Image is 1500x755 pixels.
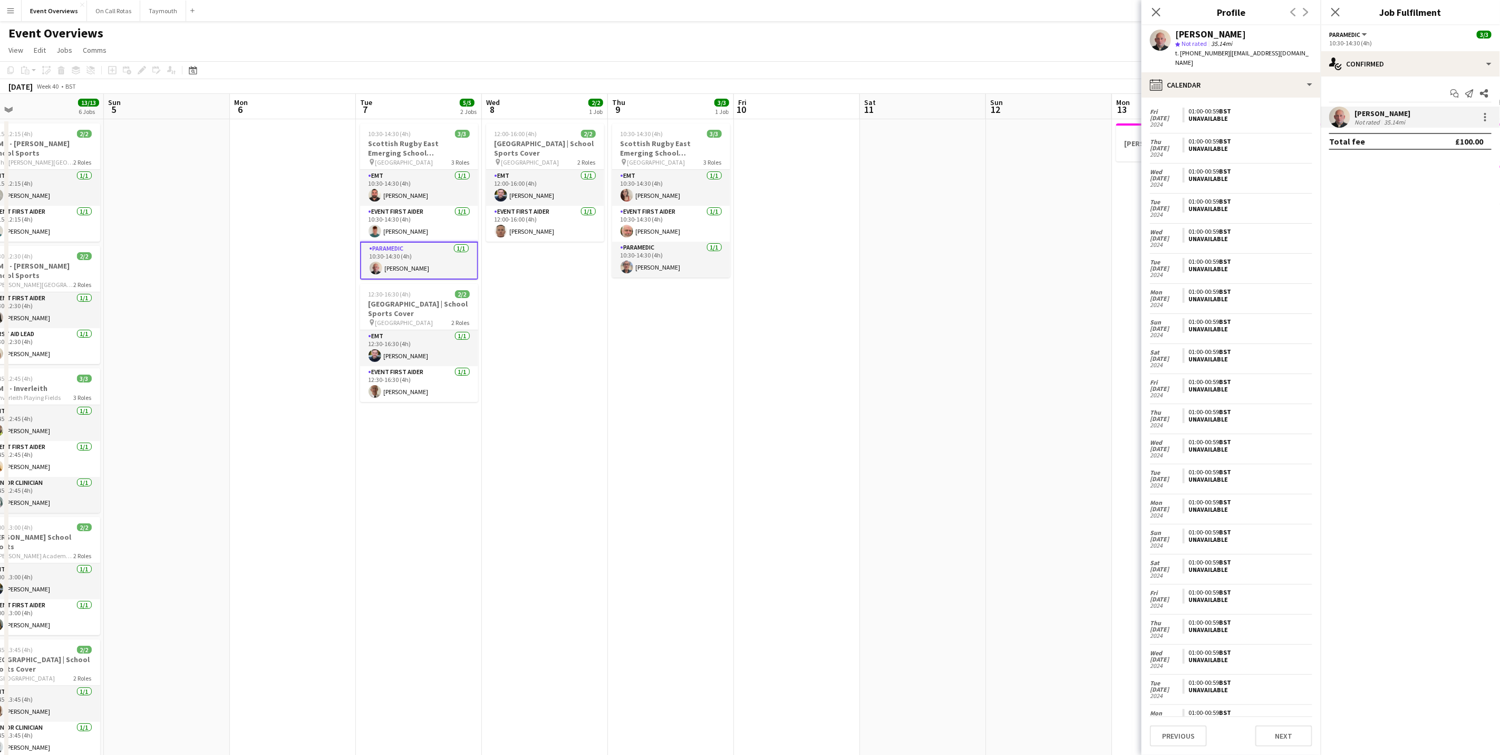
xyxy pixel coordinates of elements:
[1150,626,1183,633] span: [DATE]
[1150,650,1183,656] span: Wed
[1150,603,1183,609] span: 2024
[1220,257,1232,265] span: BST
[1150,409,1183,416] span: Thu
[1150,725,1207,747] button: Previous
[1220,498,1232,506] span: BST
[107,103,121,116] span: 5
[360,170,478,206] app-card-role: EMT1/110:30-14:30 (4h)[PERSON_NAME]
[359,103,372,116] span: 7
[1189,626,1308,634] div: Unavailable
[1220,197,1232,205] span: BST
[360,98,372,107] span: Tue
[589,108,603,116] div: 1 Job
[1150,181,1183,188] span: 2024
[460,99,475,107] span: 5/5
[1220,137,1232,145] span: BST
[627,158,685,166] span: [GEOGRAPHIC_DATA]
[1150,349,1183,356] span: Sat
[1189,386,1308,393] div: Unavailable
[1189,326,1308,333] div: Unavailable
[233,103,248,116] span: 6
[612,98,625,107] span: Thu
[1150,572,1183,579] span: 2024
[1150,446,1183,452] span: [DATE]
[1150,362,1183,368] span: 2024
[1150,229,1183,235] span: Wed
[1183,408,1312,423] app-crew-unavailable-period: 01:00-00:59
[1150,422,1183,428] span: 2024
[1150,295,1183,302] span: [DATE]
[74,552,92,560] span: 2 Roles
[1150,302,1183,308] span: 2024
[1150,693,1183,699] span: 2024
[1150,416,1183,422] span: [DATE]
[1150,590,1183,596] span: Fri
[140,1,186,21] button: Taymouth
[8,45,23,55] span: View
[1150,151,1183,158] span: 2024
[1189,175,1308,183] div: Unavailable
[1189,115,1308,122] div: Unavailable
[1189,295,1308,303] div: Unavailable
[1329,31,1369,39] button: Paramedic
[611,103,625,116] span: 9
[486,123,604,242] app-job-card: 12:00-16:00 (4h)2/2[GEOGRAPHIC_DATA] | School Sports Cover [GEOGRAPHIC_DATA]2 RolesEMT1/112:00-16...
[1354,118,1382,126] div: Not rated
[83,45,107,55] span: Comms
[452,158,470,166] span: 3 Roles
[79,108,99,116] div: 6 Jobs
[1150,452,1183,458] span: 2024
[455,130,470,138] span: 3/3
[1189,265,1308,273] div: Unavailable
[1477,31,1492,39] span: 3/3
[1116,123,1234,161] app-job-card: [PERSON_NAME]
[360,330,478,366] app-card-role: EMT1/112:30-16:30 (4h)[PERSON_NAME]
[1150,109,1183,115] span: Fri
[581,130,596,138] span: 2/2
[714,99,729,107] span: 3/3
[1189,506,1308,513] div: Unavailable
[863,103,876,116] span: 11
[74,281,92,289] span: 2 Roles
[704,158,722,166] span: 3 Roles
[486,139,604,158] h3: [GEOGRAPHIC_DATA] | School Sports Cover
[1150,175,1183,181] span: [DATE]
[1220,678,1232,686] span: BST
[864,98,876,107] span: Sat
[1189,686,1308,694] div: Unavailable
[1255,725,1312,747] button: Next
[707,130,722,138] span: 3/3
[1189,356,1308,363] div: Unavailable
[360,123,478,280] app-job-card: 10:30-14:30 (4h)3/3Scottish Rugby East Emerging School Championships | Newbattle [GEOGRAPHIC_DATA...
[1150,265,1183,272] span: [DATE]
[1150,560,1183,566] span: Sat
[77,130,92,138] span: 2/2
[4,43,27,57] a: View
[1150,620,1183,626] span: Thu
[1220,167,1232,175] span: BST
[1150,235,1183,242] span: [DATE]
[74,674,92,682] span: 2 Roles
[1141,72,1321,98] div: Calendar
[737,103,747,116] span: 10
[369,130,411,138] span: 10:30-14:30 (4h)
[715,108,729,116] div: 1 Job
[1150,663,1183,669] span: 2024
[1220,408,1232,416] span: BST
[1189,205,1308,213] div: Unavailable
[1150,656,1183,663] span: [DATE]
[8,81,33,92] div: [DATE]
[1189,656,1308,664] div: Unavailable
[1183,649,1312,664] app-crew-unavailable-period: 01:00-00:59
[1150,512,1183,519] span: 2024
[1220,558,1232,566] span: BST
[78,99,99,107] span: 13/13
[1220,288,1232,295] span: BST
[1150,242,1183,248] span: 2024
[34,45,46,55] span: Edit
[1183,138,1312,152] app-crew-unavailable-period: 01:00-00:59
[588,99,603,107] span: 2/2
[87,1,140,21] button: On Call Rotas
[1150,476,1183,482] span: [DATE]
